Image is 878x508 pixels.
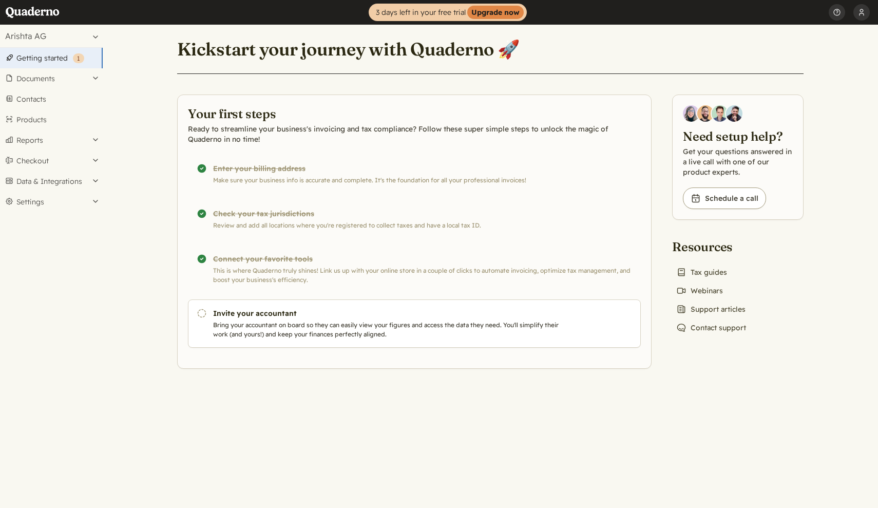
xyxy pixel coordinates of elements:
[672,238,750,255] h2: Resources
[213,308,563,318] h3: Invite your accountant
[672,321,750,335] a: Contact support
[77,54,80,62] span: 1
[697,105,714,122] img: Jairo Fumero, Account Executive at Quaderno
[467,6,524,19] strong: Upgrade now
[712,105,728,122] img: Ivo Oltmans, Business Developer at Quaderno
[188,124,641,144] p: Ready to streamline your business's invoicing and tax compliance? Follow these super simple steps...
[188,105,641,122] h2: Your first steps
[369,4,527,21] a: 3 days left in your free trialUpgrade now
[683,187,766,209] a: Schedule a call
[213,321,563,339] p: Bring your accountant on board so they can easily view your figures and access the data they need...
[683,128,793,144] h2: Need setup help?
[672,284,727,298] a: Webinars
[188,299,641,348] a: Invite your accountant Bring your accountant on board so they can easily view your figures and ac...
[177,38,520,61] h1: Kickstart your journey with Quaderno 🚀
[726,105,742,122] img: Javier Rubio, DevRel at Quaderno
[672,302,750,316] a: Support articles
[683,105,699,122] img: Diana Carrasco, Account Executive at Quaderno
[672,265,731,279] a: Tax guides
[683,146,793,177] p: Get your questions answered in a live call with one of our product experts.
